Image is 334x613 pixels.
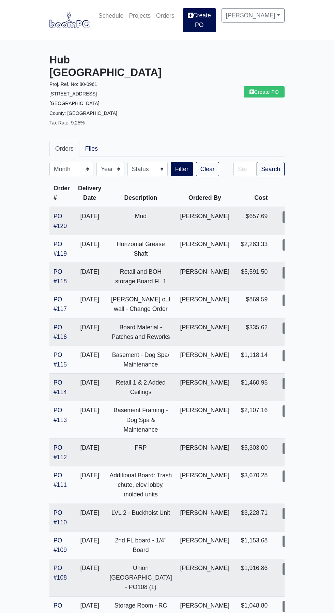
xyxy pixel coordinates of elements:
[283,295,301,306] div: Sent
[49,81,97,87] small: Proj. Ref. No: 80-0961
[54,324,67,340] a: PO #116
[54,296,67,312] a: PO #117
[283,211,301,223] div: Sent
[74,318,105,346] td: [DATE]
[183,8,216,32] a: Create PO
[283,536,301,547] div: Sent
[74,438,105,466] td: [DATE]
[54,509,67,526] a: PO #110
[105,374,176,401] td: Retail 1 & 2 Added Ceilings
[74,466,105,504] td: [DATE]
[176,179,234,207] th: Ordered By
[176,263,234,290] td: [PERSON_NAME]
[233,263,272,290] td: $5,591.50
[54,407,67,423] a: PO #113
[74,531,105,559] td: [DATE]
[105,207,176,235] td: Mud
[176,466,234,504] td: [PERSON_NAME]
[171,162,193,176] button: Filter
[74,235,105,263] td: [DATE]
[96,8,126,23] a: Schedule
[105,401,176,438] td: Basement Framing - Dog Spa & Maintenance
[233,531,272,559] td: $1,153.68
[233,438,272,466] td: $5,303.00
[233,290,272,318] td: $869.59
[233,466,272,504] td: $3,670.28
[79,141,104,156] a: Files
[54,537,67,553] a: PO #109
[105,290,176,318] td: [PERSON_NAME] out wall - Change Order
[283,350,301,362] div: Sent
[74,374,105,401] td: [DATE]
[105,466,176,504] td: Additional Board: Trash chute, elev lobby, molded units
[49,120,85,125] small: Tax Rate: 9.25%
[54,444,67,461] a: PO #112
[105,531,176,559] td: 2nd FL board - 1/4'' Board
[233,162,257,176] input: Search
[233,559,272,596] td: $1,916.86
[176,207,234,235] td: [PERSON_NAME]
[283,601,301,612] div: Sent
[74,401,105,438] td: [DATE]
[49,91,97,96] small: [STREET_ADDRESS]
[176,559,234,596] td: [PERSON_NAME]
[49,54,162,79] h3: Hub [GEOGRAPHIC_DATA]
[176,438,234,466] td: [PERSON_NAME]
[283,443,301,454] div: Sent
[283,378,301,389] div: Sent
[153,8,177,23] a: Orders
[105,179,176,207] th: Description
[196,162,219,176] a: Clear
[105,559,176,596] td: Union [GEOGRAPHIC_DATA] - PO108 (1)
[283,508,301,520] div: Sent
[105,318,176,346] td: Board Material - Patches and Reworks
[283,405,301,417] div: Sent
[176,374,234,401] td: [PERSON_NAME]
[54,565,67,581] a: PO #108
[176,401,234,438] td: [PERSON_NAME]
[176,290,234,318] td: [PERSON_NAME]
[272,179,307,207] th: Status
[74,179,105,207] th: Delivery Date
[74,559,105,596] td: [DATE]
[54,213,67,229] a: PO #120
[105,438,176,466] td: FRP
[176,346,234,373] td: [PERSON_NAME]
[233,179,272,207] th: Cost
[54,352,67,368] a: PO #115
[74,263,105,290] td: [DATE]
[176,504,234,531] td: [PERSON_NAME]
[105,235,176,263] td: Horizontal Grease Shaft
[54,472,67,488] a: PO #111
[105,504,176,531] td: LVL 2 - Buckhoist Unit
[283,470,301,482] div: Sent
[74,207,105,235] td: [DATE]
[233,346,272,373] td: $1,118.14
[283,239,301,251] div: Sent
[176,318,234,346] td: [PERSON_NAME]
[233,318,272,346] td: $335.62
[233,207,272,235] td: $657.69
[49,110,117,116] small: County: [GEOGRAPHIC_DATA]
[49,12,90,28] img: boomPO
[74,504,105,531] td: [DATE]
[54,241,67,257] a: PO #119
[49,141,79,156] a: Orders
[233,401,272,438] td: $2,107.16
[283,323,301,334] div: Sent
[74,346,105,373] td: [DATE]
[176,531,234,559] td: [PERSON_NAME]
[105,263,176,290] td: Retail and BOH storage Board FL 1
[257,162,285,176] button: Search
[283,267,301,279] div: Sent
[176,235,234,263] td: [PERSON_NAME]
[74,290,105,318] td: [DATE]
[244,86,285,98] a: Create PO
[54,268,67,285] a: PO #118
[233,374,272,401] td: $1,460.95
[126,8,153,23] a: Projects
[283,563,301,575] div: Sent
[233,504,272,531] td: $3,228.71
[105,346,176,373] td: Basement - Dog Spa/ Maintenance
[233,235,272,263] td: $2,283.33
